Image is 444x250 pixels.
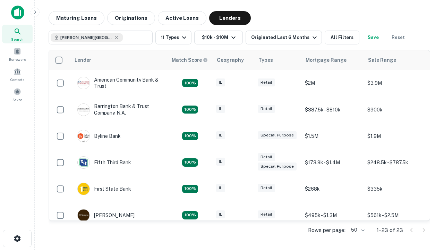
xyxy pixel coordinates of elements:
[182,158,198,167] div: Matching Properties: 2, hasApolloMatch: undefined
[182,211,198,219] div: Matching Properties: 3, hasApolloMatch: undefined
[258,56,273,64] div: Types
[387,31,409,44] button: Reset
[364,149,426,176] td: $248.5k - $787.5k
[254,50,301,70] th: Types
[182,132,198,140] div: Matching Properties: 2, hasApolloMatch: undefined
[251,33,319,42] div: Originated Last 6 Months
[301,176,364,202] td: $268k
[258,78,275,86] div: Retail
[308,226,345,234] p: Rows per page:
[216,184,225,192] div: IL
[172,56,206,64] h6: Match Score
[362,31,384,44] button: Save your search to get updates of matches that match your search criteria.
[2,85,33,104] a: Saved
[182,79,198,87] div: Matching Properties: 2, hasApolloMatch: undefined
[2,45,33,64] a: Borrowers
[172,56,208,64] div: Capitalize uses an advanced AI algorithm to match your search with the best lender. The match sco...
[216,105,225,113] div: IL
[364,50,426,70] th: Sale Range
[107,11,155,25] button: Originations
[182,185,198,193] div: Matching Properties: 2, hasApolloMatch: undefined
[216,158,225,166] div: IL
[77,77,161,89] div: American Community Bank & Trust
[77,183,131,195] div: First State Bank
[325,31,359,44] button: All Filters
[2,25,33,43] a: Search
[301,149,364,176] td: $173.9k - $1.4M
[364,70,426,96] td: $3.9M
[348,225,366,235] div: 50
[10,77,24,82] span: Contacts
[301,96,364,123] td: $387.5k - $810k
[216,78,225,86] div: IL
[194,31,243,44] button: $10k - $10M
[78,183,89,195] img: picture
[258,153,275,161] div: Retail
[409,194,444,228] iframe: Chat Widget
[11,6,24,19] img: capitalize-icon.png
[12,97,23,102] span: Saved
[2,65,33,84] a: Contacts
[209,11,251,25] button: Lenders
[77,209,135,222] div: [PERSON_NAME]
[182,106,198,114] div: Matching Properties: 3, hasApolloMatch: undefined
[258,162,297,170] div: Special Purpose
[364,176,426,202] td: $335k
[364,202,426,228] td: $561k - $2.5M
[216,210,225,218] div: IL
[301,50,364,70] th: Mortgage Range
[258,105,275,113] div: Retail
[60,34,112,41] span: [PERSON_NAME][GEOGRAPHIC_DATA], [GEOGRAPHIC_DATA]
[78,104,89,116] img: picture
[368,56,396,64] div: Sale Range
[258,184,275,192] div: Retail
[246,31,322,44] button: Originated Last 6 Months
[9,57,26,62] span: Borrowers
[155,31,191,44] button: 11 Types
[78,209,89,221] img: picture
[70,50,168,70] th: Lender
[217,56,244,64] div: Geography
[364,96,426,123] td: $900k
[11,36,24,42] span: Search
[216,131,225,139] div: IL
[78,157,89,168] img: picture
[158,11,206,25] button: Active Loans
[364,123,426,149] td: $1.9M
[77,130,121,142] div: Byline Bank
[377,226,403,234] p: 1–23 of 23
[77,103,161,116] div: Barrington Bank & Trust Company, N.a.
[301,123,364,149] td: $1.5M
[301,70,364,96] td: $2M
[77,156,131,169] div: Fifth Third Bank
[306,56,347,64] div: Mortgage Range
[258,210,275,218] div: Retail
[49,11,104,25] button: Maturing Loans
[75,56,91,64] div: Lender
[78,130,89,142] img: picture
[258,131,297,139] div: Special Purpose
[301,202,364,228] td: $495k - $1.3M
[78,77,89,89] img: picture
[168,50,213,70] th: Capitalize uses an advanced AI algorithm to match your search with the best lender. The match sco...
[213,50,254,70] th: Geography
